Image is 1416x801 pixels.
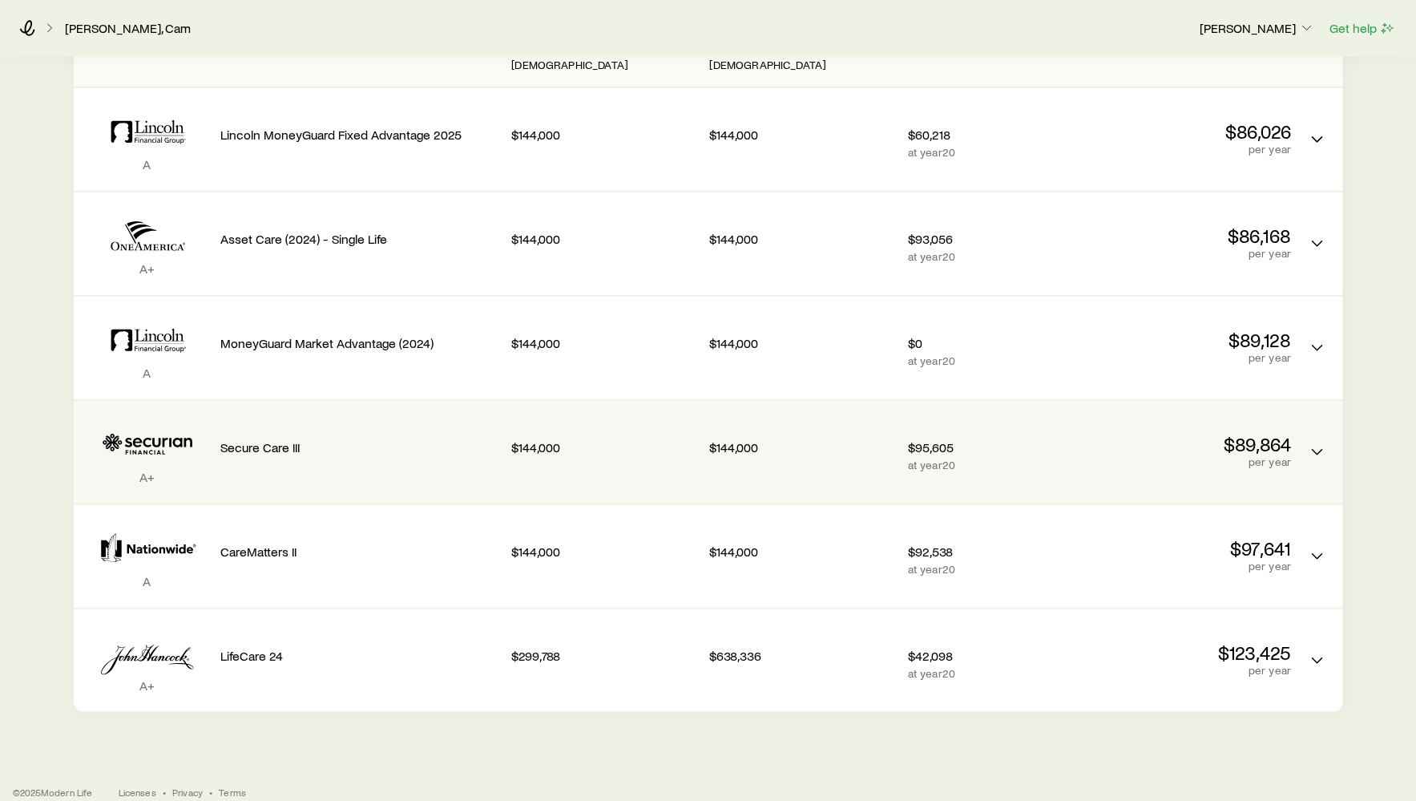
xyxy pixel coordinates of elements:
p: at year 20 [908,146,1093,159]
p: LifeCare 24 [221,648,499,664]
p: at year 20 [908,354,1093,367]
p: A [87,365,208,381]
p: A+ [87,469,208,485]
p: A [87,156,208,172]
p: $144,000 [511,544,696,560]
p: $638,336 [710,648,895,664]
p: per year [1106,143,1291,156]
p: at year 20 [908,563,1093,576]
p: $144,000 [511,231,696,247]
p: $144,000 [710,335,895,351]
p: $89,128 [1106,329,1291,351]
a: [PERSON_NAME], Cam [64,21,192,36]
p: $123,425 [1106,641,1291,664]
p: per year [1106,247,1291,260]
button: Get help [1329,19,1397,38]
p: $144,000 [710,544,895,560]
p: $144,000 [511,335,696,351]
p: per year [1106,455,1291,468]
p: $86,168 [1106,225,1291,247]
p: $144,000 [710,439,895,455]
p: $89,864 [1106,433,1291,455]
p: $86,026 [1106,120,1291,143]
p: $144,000 [511,439,696,455]
p: $93,056 [908,231,1093,247]
a: Licenses [119,786,156,799]
span: • [163,786,166,799]
p: $92,538 [908,544,1093,560]
p: at year 20 [908,667,1093,680]
p: per year [1106,664,1291,677]
p: $144,000 [710,231,895,247]
p: at year 20 [908,459,1093,471]
p: $299,788 [511,648,696,664]
p: $97,641 [1106,537,1291,560]
p: $95,605 [908,439,1093,455]
p: at year 20 [908,250,1093,263]
p: A+ [87,678,208,694]
p: per year [1106,560,1291,572]
p: Asset Care (2024) - Single Life [221,231,499,247]
p: $144,000 [511,127,696,143]
p: Lincoln MoneyGuard Fixed Advantage 2025 [221,127,499,143]
p: $42,098 [908,648,1093,664]
p: $144,000 [710,127,895,143]
p: $0 [908,335,1093,351]
p: A [87,573,208,589]
button: [PERSON_NAME] [1199,19,1316,38]
span: • [209,786,212,799]
p: © 2025 Modern Life [13,786,93,799]
p: A+ [87,261,208,277]
p: MoneyGuard Market Advantage (2024) [221,335,499,351]
a: Terms [219,786,246,799]
p: $60,218 [908,127,1093,143]
p: CareMatters II [221,544,499,560]
p: [PERSON_NAME] [1200,20,1315,36]
a: Privacy [172,786,203,799]
p: Secure Care III [221,439,499,455]
p: per year [1106,351,1291,364]
div: LTC linked benefit quotes [74,22,1343,712]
